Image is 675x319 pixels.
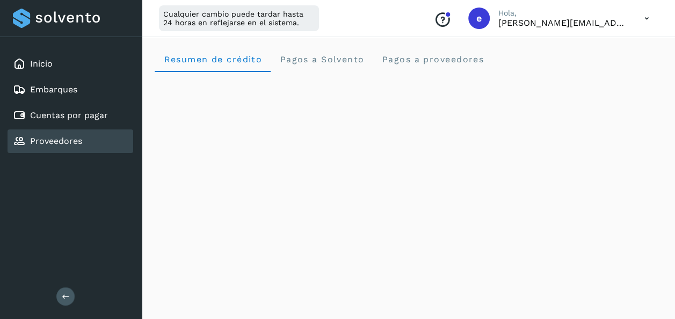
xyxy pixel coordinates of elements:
[8,129,133,153] div: Proveedores
[30,110,108,120] a: Cuentas por pagar
[8,78,133,102] div: Embarques
[163,54,262,64] span: Resumen de crédito
[279,54,364,64] span: Pagos a Solvento
[498,9,627,18] p: Hola,
[30,136,82,146] a: Proveedores
[30,84,77,95] a: Embarques
[498,18,627,28] p: e.robles@logistify.com.mx
[381,54,484,64] span: Pagos a proveedores
[8,104,133,127] div: Cuentas por pagar
[8,52,133,76] div: Inicio
[159,5,319,31] div: Cualquier cambio puede tardar hasta 24 horas en reflejarse en el sistema.
[30,59,53,69] a: Inicio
